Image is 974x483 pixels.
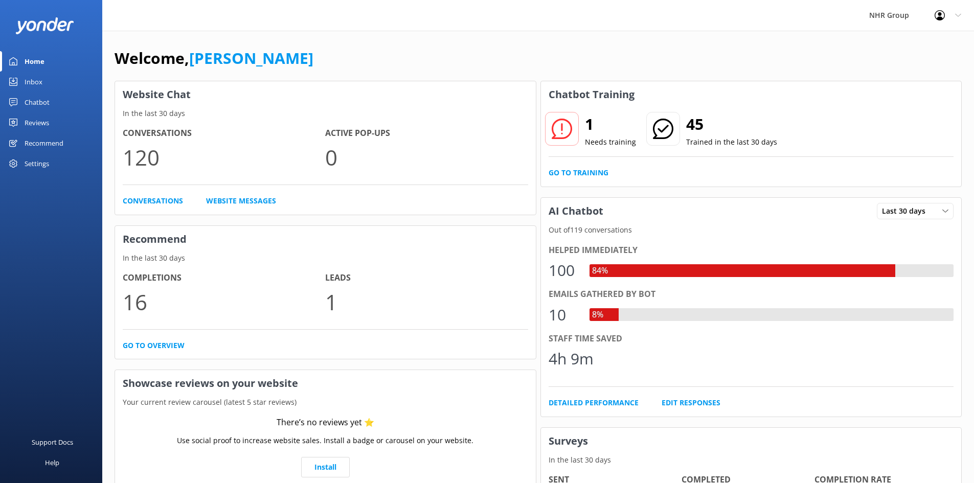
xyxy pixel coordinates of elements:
a: Conversations [123,195,183,206]
span: Last 30 days [882,205,932,217]
div: 84% [590,264,610,278]
div: There’s no reviews yet ⭐ [277,416,374,429]
p: 16 [123,285,325,319]
h3: AI Chatbot [541,198,611,224]
div: Helped immediately [549,244,954,257]
div: 4h 9m [549,347,594,371]
h3: Surveys [541,428,962,454]
h1: Welcome, [115,46,313,71]
div: Emails gathered by bot [549,288,954,301]
h3: Recommend [115,226,536,252]
p: Your current review carousel (latest 5 star reviews) [115,397,536,408]
p: 1 [325,285,528,319]
div: Staff time saved [549,332,954,346]
h3: Website Chat [115,81,536,108]
p: 0 [325,140,528,174]
div: Settings [25,153,49,174]
h2: 1 [585,112,636,136]
div: 8% [590,308,606,321]
h3: Showcase reviews on your website [115,370,536,397]
p: Trained in the last 30 days [686,136,777,148]
a: Go to overview [123,340,185,351]
h4: Leads [325,271,528,285]
p: Out of 119 conversations [541,224,962,236]
a: Install [301,457,350,477]
div: 10 [549,303,579,327]
img: yonder-white-logo.png [15,17,74,34]
p: Use social proof to increase website sales. Install a badge or carousel on your website. [177,435,473,446]
h3: Chatbot Training [541,81,642,108]
p: In the last 30 days [115,252,536,264]
p: In the last 30 days [541,454,962,466]
div: Help [45,452,59,473]
div: Support Docs [32,432,73,452]
a: Go to Training [549,167,608,178]
h4: Active Pop-ups [325,127,528,140]
div: Chatbot [25,92,50,112]
h4: Conversations [123,127,325,140]
p: 120 [123,140,325,174]
p: In the last 30 days [115,108,536,119]
p: Needs training [585,136,636,148]
h4: Completions [123,271,325,285]
div: 100 [549,258,579,283]
a: Detailed Performance [549,397,639,408]
div: Home [25,51,44,72]
a: Edit Responses [662,397,720,408]
a: [PERSON_NAME] [189,48,313,68]
a: Website Messages [206,195,276,206]
div: Inbox [25,72,42,92]
h2: 45 [686,112,777,136]
div: Reviews [25,112,49,133]
div: Recommend [25,133,63,153]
